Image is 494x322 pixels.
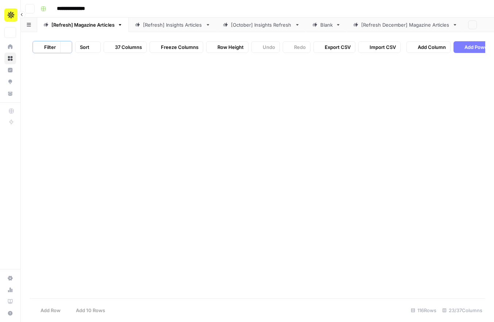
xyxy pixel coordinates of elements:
[4,8,18,22] img: Apollo Logo
[129,18,217,32] a: [Refresh] Insights Articles
[4,272,16,284] a: Settings
[37,18,129,32] a: [Refresh] Magazine Articles
[30,304,65,316] button: Add Row
[370,43,396,51] span: Import CSV
[361,21,449,28] div: [Refresh December] Magazine Articles
[4,6,16,24] button: Workspace: Apollo
[408,304,439,316] div: 116 Rows
[306,18,347,32] a: Blank
[104,41,147,53] button: 37 Columns
[313,41,355,53] button: Export CSV
[76,307,105,314] span: Add 10 Rows
[406,41,451,53] button: Add Column
[4,88,16,99] a: Your Data
[4,41,16,53] a: Home
[65,304,109,316] button: Add 10 Rows
[283,41,310,53] button: Redo
[263,43,275,51] span: Undo
[80,43,89,51] span: Sort
[4,64,16,76] a: Insights
[161,43,198,51] span: Freeze Columns
[4,284,16,296] a: Usage
[143,21,202,28] div: [Refresh] Insights Articles
[231,21,292,28] div: [October] Insights Refresh
[206,41,248,53] button: Row Height
[4,53,16,64] a: Browse
[150,41,203,53] button: Freeze Columns
[294,43,306,51] span: Redo
[75,41,101,53] button: Sort
[358,41,401,53] button: Import CSV
[115,43,142,51] span: 37 Columns
[320,21,333,28] div: Blank
[251,41,280,53] button: Undo
[325,43,351,51] span: Export CSV
[44,43,56,51] span: Filter
[4,76,16,88] a: Opportunities
[418,43,446,51] span: Add Column
[347,18,464,32] a: [Refresh December] Magazine Articles
[4,296,16,307] a: Learning Hub
[51,21,115,28] div: [Refresh] Magazine Articles
[217,18,306,32] a: [October] Insights Refresh
[4,307,16,319] button: Help + Support
[439,304,485,316] div: 23/37 Columns
[33,41,60,53] button: Filter
[40,307,61,314] span: Add Row
[217,43,244,51] span: Row Height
